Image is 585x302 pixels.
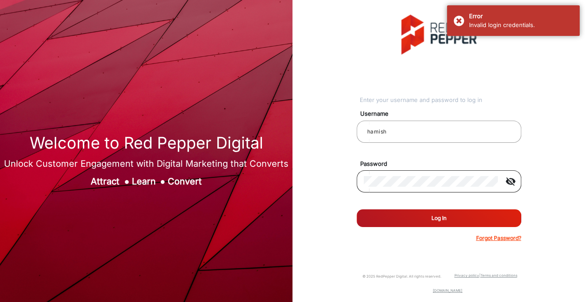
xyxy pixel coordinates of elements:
[360,96,521,105] div: Enter your username and password to log in
[469,21,573,30] div: Invalid login credentials.
[481,273,517,278] a: Terms and conditions
[160,176,165,187] span: ●
[454,273,479,278] a: Privacy policy
[364,126,514,137] input: Your username
[4,133,289,153] h1: Welcome to Red Pepper Digital
[476,234,521,242] p: Forgot Password?
[469,12,573,21] div: Error
[124,176,129,187] span: ●
[4,175,289,188] div: Attract Learn Convert
[354,160,531,169] mat-label: Password
[354,110,531,118] mat-label: Username
[500,176,521,187] mat-icon: visibility_off
[433,288,462,293] a: [DOMAIN_NAME]
[357,209,521,227] button: Log In
[479,273,481,278] a: |
[4,157,289,170] div: Unlock Customer Engagement with Digital Marketing that Converts
[362,274,441,278] small: © 2025 RedPepper Digital. All rights reserved.
[401,15,477,55] img: vmg-logo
